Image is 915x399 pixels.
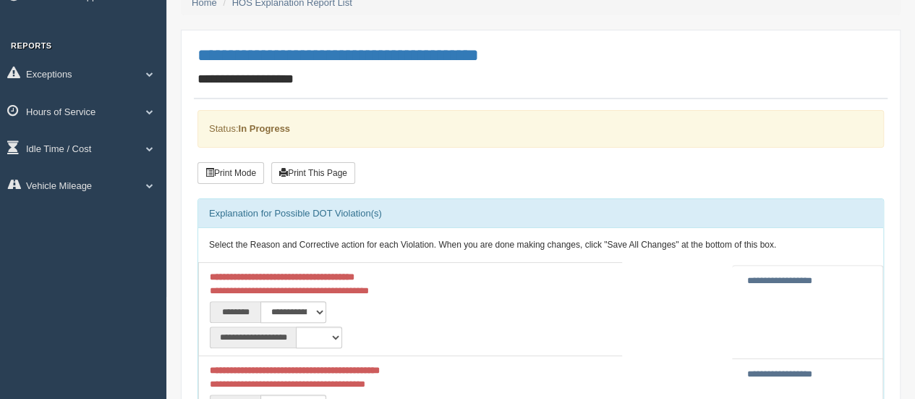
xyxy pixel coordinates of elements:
[197,162,264,184] button: Print Mode
[198,228,883,263] div: Select the Reason and Corrective action for each Violation. When you are done making changes, cli...
[197,110,884,147] div: Status:
[198,199,883,228] div: Explanation for Possible DOT Violation(s)
[238,123,290,134] strong: In Progress
[271,162,355,184] button: Print This Page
